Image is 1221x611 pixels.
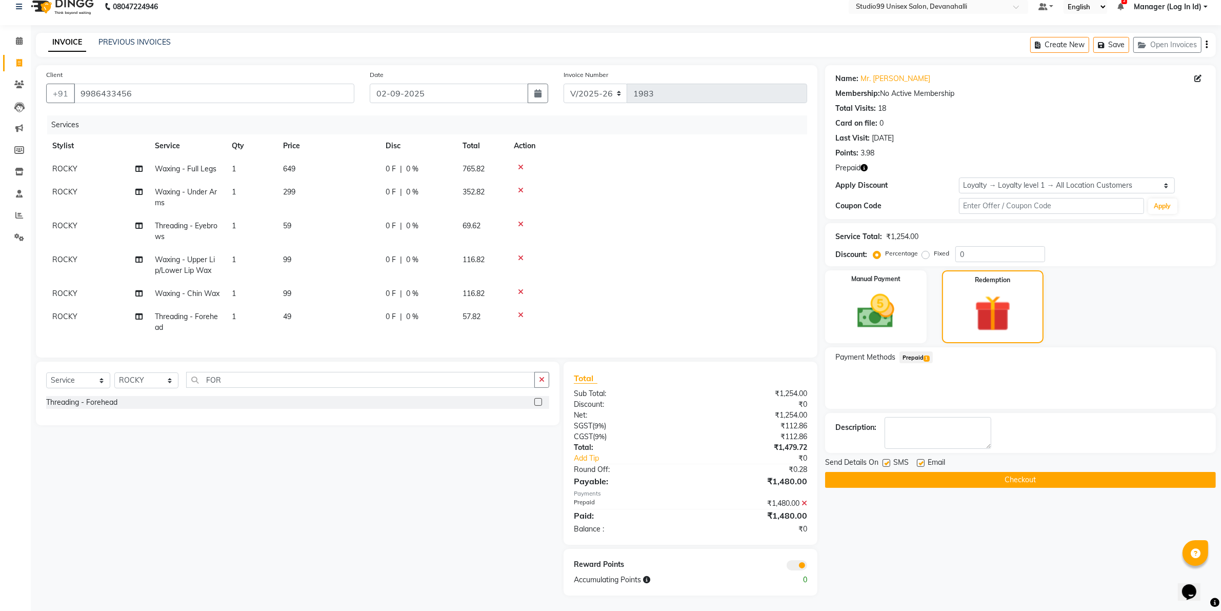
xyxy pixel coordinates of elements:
span: 116.82 [463,255,485,264]
span: 1 [232,289,236,298]
span: ROCKY [52,221,77,230]
div: ₹112.86 [690,431,815,442]
span: | [400,311,402,322]
span: 9% [595,432,605,441]
label: Manual Payment [851,274,900,284]
div: Coupon Code [835,201,959,211]
a: 2 [1117,2,1124,11]
div: Card on file: [835,118,877,129]
span: Threading - Eyebrows [155,221,217,241]
label: Date [370,70,384,80]
div: Membership: [835,88,880,99]
span: ROCKY [52,164,77,173]
iframe: chat widget [1178,570,1211,601]
th: Disc [379,134,456,157]
span: Prepaid [899,351,933,363]
div: Accumulating Points [566,575,753,585]
img: _cash.svg [846,290,907,333]
div: ₹1,254.00 [886,231,918,242]
span: 0 % [406,254,418,265]
label: Percentage [885,249,918,258]
div: ₹0 [690,524,815,535]
div: Apply Discount [835,180,959,191]
button: Apply [1148,199,1177,214]
span: Waxing - Under Arms [155,187,217,207]
span: Prepaid [835,163,860,173]
span: Waxing - Full Legs [155,164,216,173]
span: 49 [283,312,291,321]
span: 99 [283,255,291,264]
th: Service [149,134,226,157]
button: Checkout [825,472,1216,488]
button: +91 [46,84,75,103]
div: Discount: [835,249,867,260]
span: 0 F [386,254,396,265]
input: Enter Offer / Coupon Code [959,198,1144,214]
div: Discount: [566,399,691,410]
span: | [400,221,402,231]
div: ( ) [566,421,691,431]
div: Net: [566,410,691,421]
label: Invoice Number [564,70,608,80]
th: Stylist [46,134,149,157]
button: Create New [1030,37,1089,53]
div: Last Visit: [835,133,870,144]
input: Search or Scan [186,372,535,388]
span: 59 [283,221,291,230]
div: ₹1,480.00 [690,498,815,509]
span: 0 F [386,221,396,231]
div: ₹1,480.00 [690,475,815,487]
span: Manager (Log In Id) [1134,2,1202,12]
span: 0 % [406,288,418,299]
span: 0 F [386,164,396,174]
span: 0 F [386,187,396,198]
span: 9% [594,422,604,430]
div: ₹1,480.00 [690,509,815,522]
img: _gift.svg [963,291,1023,336]
div: Description: [835,422,876,433]
span: ROCKY [52,289,77,298]
span: 1 [232,164,236,173]
span: 1 [232,312,236,321]
span: 1 [924,356,929,362]
span: 299 [283,187,295,196]
span: 0 F [386,311,396,322]
a: Mr. [PERSON_NAME] [860,73,930,84]
span: ROCKY [52,255,77,264]
span: 0 % [406,164,418,174]
span: Total [574,373,597,384]
div: [DATE] [872,133,894,144]
span: Payment Methods [835,352,895,363]
span: | [400,164,402,174]
a: Add Tip [566,453,711,464]
div: 0 [879,118,884,129]
span: ROCKY [52,312,77,321]
span: 649 [283,164,295,173]
label: Redemption [975,275,1011,285]
a: INVOICE [48,33,86,52]
div: Round Off: [566,464,691,475]
div: Balance : [566,524,691,535]
div: Name: [835,73,858,84]
th: Price [277,134,379,157]
span: Send Details On [825,457,878,470]
span: 116.82 [463,289,485,298]
div: Sub Total: [566,388,691,399]
div: Total: [566,442,691,453]
span: 0 % [406,311,418,322]
div: ₹0 [711,453,815,464]
div: 18 [878,103,886,114]
span: | [400,254,402,265]
button: Open Invoices [1133,37,1202,53]
span: CGST [574,432,593,441]
div: Services [47,115,815,134]
span: Waxing - Upper Lip/Lower Lip Wax [155,255,215,275]
span: Threading - Forehead [155,312,218,332]
span: 57.82 [463,312,481,321]
div: Threading - Forehead [46,397,117,408]
div: ₹112.86 [690,421,815,431]
div: Paid: [566,509,691,522]
div: Payments [574,489,807,498]
input: Search by Name/Mobile/Email/Code [74,84,354,103]
span: Waxing - Chin Wax [155,289,219,298]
